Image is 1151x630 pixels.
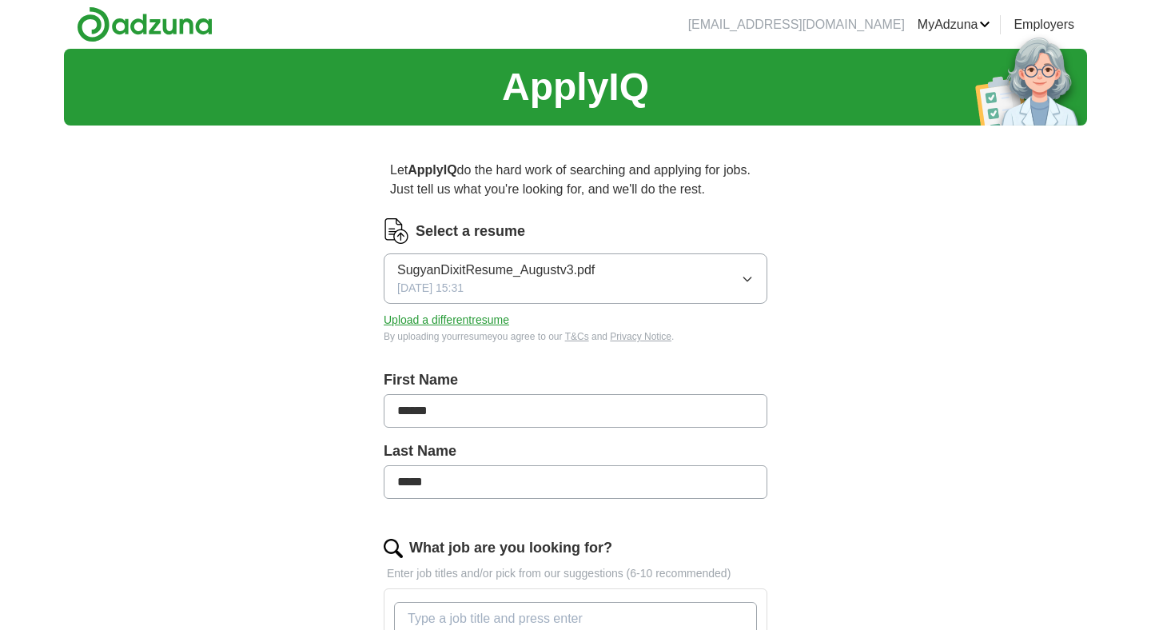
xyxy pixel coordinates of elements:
img: Adzuna logo [77,6,213,42]
p: Let do the hard work of searching and applying for jobs. Just tell us what you're looking for, an... [384,154,767,205]
a: Employers [1014,15,1074,34]
label: Select a resume [416,221,525,242]
label: First Name [384,369,767,391]
button: SugyanDixitResume_Augustv3.pdf[DATE] 15:31 [384,253,767,304]
strong: ApplyIQ [408,163,456,177]
img: CV Icon [384,218,409,244]
a: T&Cs [565,331,589,342]
span: [DATE] 15:31 [397,280,464,297]
label: What job are you looking for? [409,537,612,559]
a: MyAdzuna [918,15,991,34]
a: Privacy Notice [610,331,671,342]
span: SugyanDixitResume_Augustv3.pdf [397,261,595,280]
h1: ApplyIQ [502,58,649,116]
button: Upload a differentresume [384,312,509,329]
label: Last Name [384,441,767,462]
div: By uploading your resume you agree to our and . [384,329,767,344]
p: Enter job titles and/or pick from our suggestions (6-10 recommended) [384,565,767,582]
li: [EMAIL_ADDRESS][DOMAIN_NAME] [688,15,905,34]
img: search.png [384,539,403,558]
